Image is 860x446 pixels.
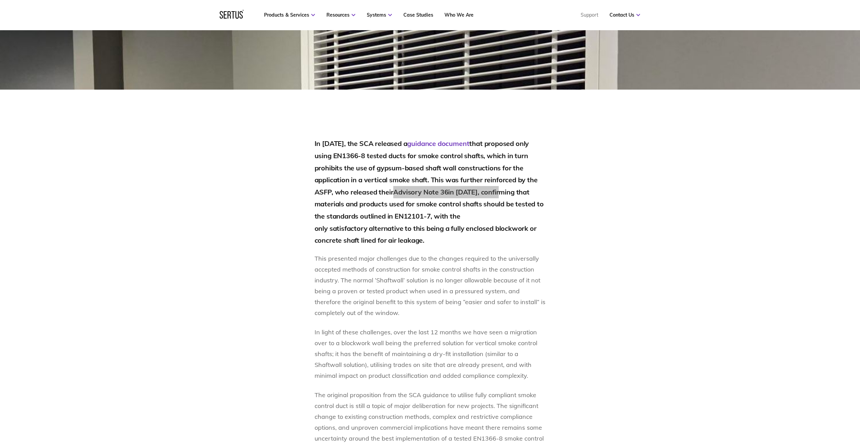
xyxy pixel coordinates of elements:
a: Advisory Note 36 [393,188,448,196]
a: Support [580,12,598,18]
a: Case Studies [403,12,433,18]
a: Resources [326,12,355,18]
a: Who We Are [444,12,473,18]
a: Contact Us [609,12,640,18]
a: Products & Services [264,12,315,18]
a: guidance document [407,139,469,148]
p: This presented major challenges due to the changes required to the universally accepted methods o... [315,253,546,318]
h2: In [DATE], the SCA released a that proposed only using EN1366-8 tested ducts for smoke control sh... [315,137,546,246]
p: In light of these challenges, over the last 12 months we have seen a migration over to a blockwor... [315,327,546,381]
a: Systems [366,12,392,18]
